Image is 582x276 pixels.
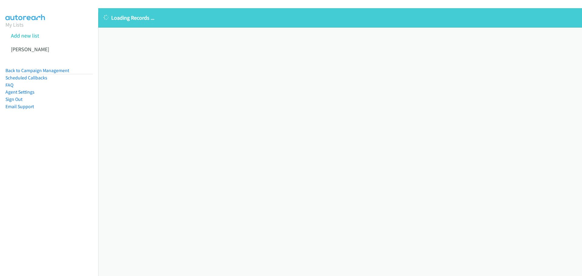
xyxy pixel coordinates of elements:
[5,75,47,81] a: Scheduled Callbacks
[5,96,22,102] a: Sign Out
[5,21,24,28] a: My Lists
[11,46,49,53] a: [PERSON_NAME]
[5,68,69,73] a: Back to Campaign Management
[5,104,34,109] a: Email Support
[5,89,35,95] a: Agent Settings
[11,32,39,39] a: Add new list
[104,14,577,22] p: Loading Records ...
[5,82,13,88] a: FAQ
